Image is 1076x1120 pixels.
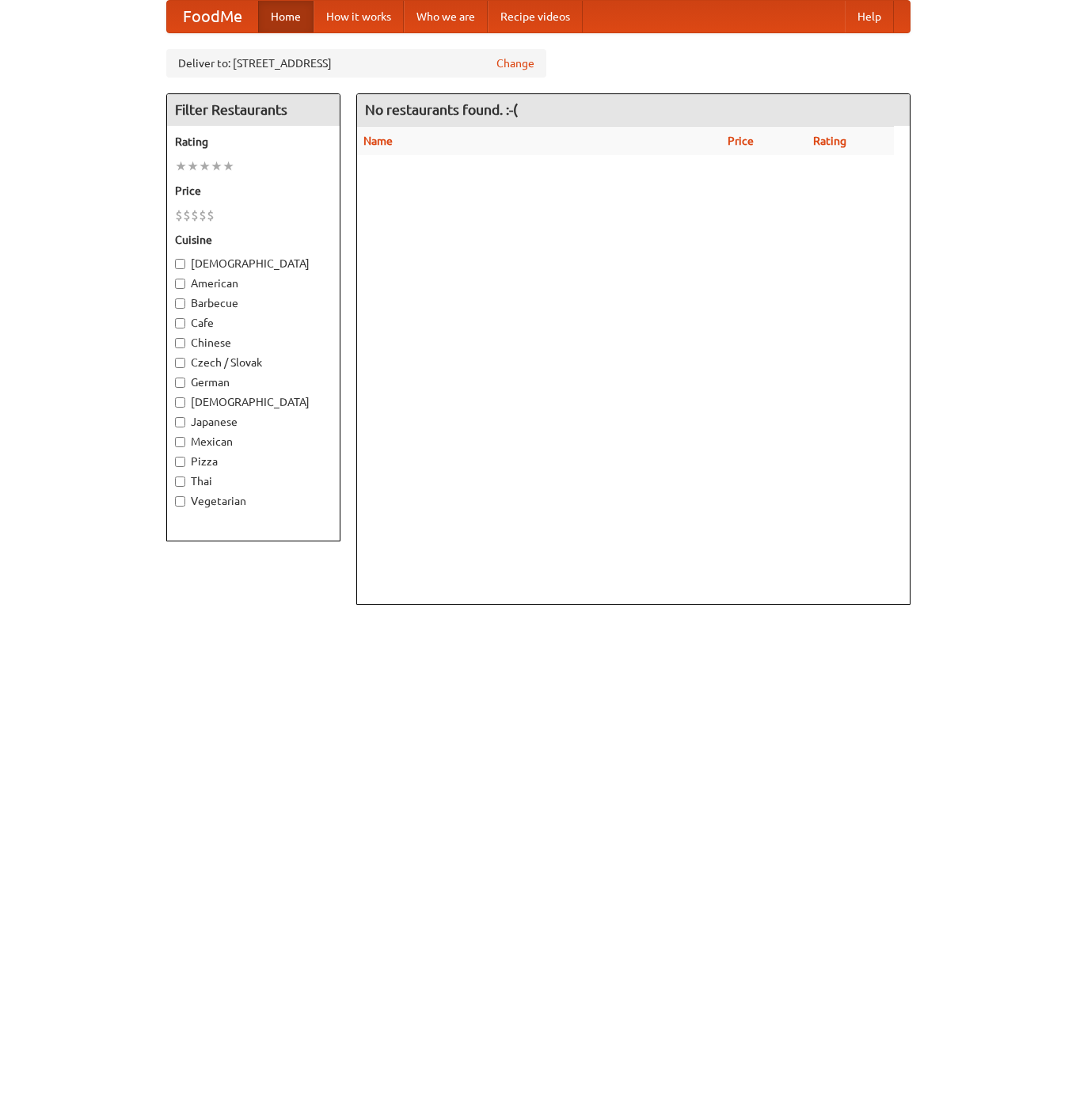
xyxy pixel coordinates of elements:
[167,1,258,32] a: FoodMe
[175,417,185,427] input: Japanese
[175,437,185,447] input: Mexican
[191,207,199,224] li: $
[175,414,332,430] label: Japanese
[175,335,332,351] label: Chinese
[199,158,211,175] li: ★
[222,158,234,175] li: ★
[175,158,187,175] li: ★
[211,158,222,175] li: ★
[175,232,332,248] h5: Cuisine
[175,493,332,509] label: Vegetarian
[167,94,340,126] h4: Filter Restaurants
[314,1,404,32] a: How it works
[175,298,185,309] input: Barbecue
[187,158,199,175] li: ★
[175,134,332,150] h5: Rating
[175,434,332,450] label: Mexican
[488,1,583,32] a: Recipe videos
[175,183,332,199] h5: Price
[175,473,332,489] label: Thai
[175,275,332,291] label: American
[175,358,185,368] input: Czech / Slovak
[175,315,332,331] label: Cafe
[183,207,191,224] li: $
[175,279,185,289] input: American
[175,496,185,507] input: Vegetarian
[258,1,314,32] a: Home
[175,457,185,467] input: Pizza
[175,207,183,224] li: $
[175,374,332,390] label: German
[365,102,518,117] ng-pluralize: No restaurants found. :-(
[207,207,215,224] li: $
[166,49,546,78] div: Deliver to: [STREET_ADDRESS]
[175,259,185,269] input: [DEMOGRAPHIC_DATA]
[496,55,534,71] a: Change
[175,476,185,487] input: Thai
[175,338,185,348] input: Chinese
[728,135,754,147] a: Price
[175,397,185,408] input: [DEMOGRAPHIC_DATA]
[813,135,846,147] a: Rating
[845,1,894,32] a: Help
[175,295,332,311] label: Barbecue
[175,378,185,388] input: German
[199,207,207,224] li: $
[175,256,332,271] label: [DEMOGRAPHIC_DATA]
[363,135,393,147] a: Name
[175,454,332,469] label: Pizza
[175,355,332,370] label: Czech / Slovak
[175,318,185,328] input: Cafe
[404,1,488,32] a: Who we are
[175,394,332,410] label: [DEMOGRAPHIC_DATA]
